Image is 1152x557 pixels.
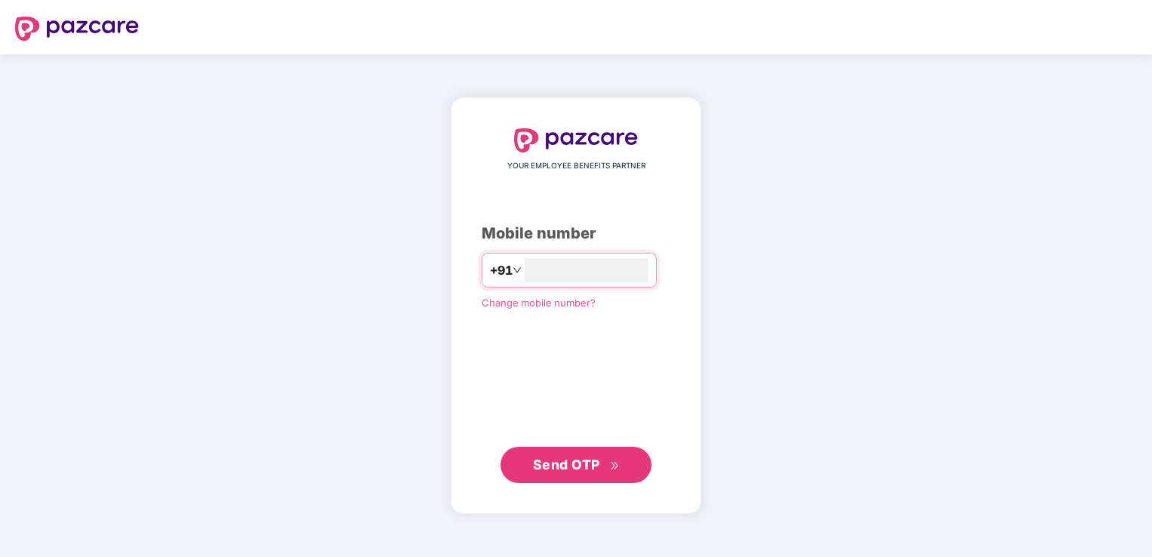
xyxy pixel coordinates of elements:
[513,266,522,275] span: down
[482,222,670,245] div: Mobile number
[501,447,651,483] button: Send OTPdouble-right
[514,128,638,152] img: logo
[610,461,620,471] span: double-right
[482,297,596,309] a: Change mobile number?
[15,17,139,41] img: logo
[490,261,513,280] span: +91
[507,160,645,172] span: YOUR EMPLOYEE BENEFITS PARTNER
[533,457,600,472] span: Send OTP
